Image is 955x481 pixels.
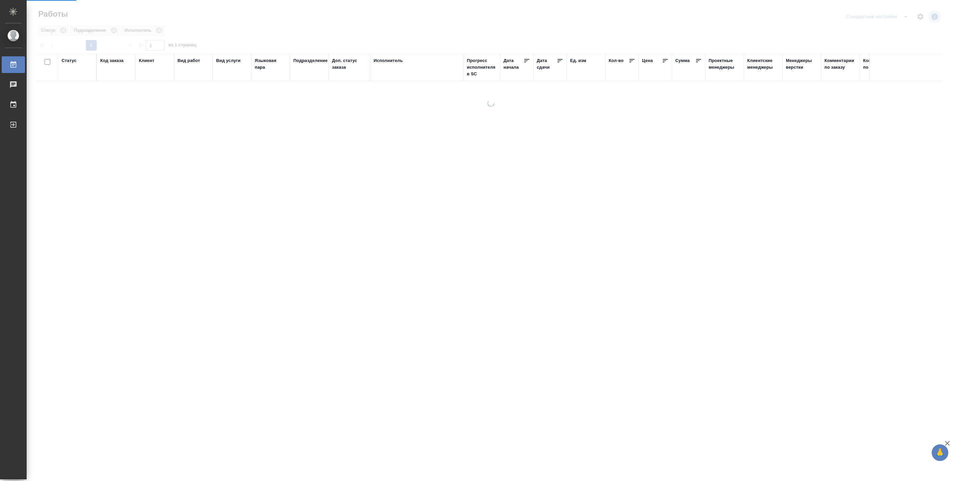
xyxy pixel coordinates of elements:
div: Менеджеры верстки [786,57,818,71]
div: Исполнитель [374,57,403,64]
div: Комментарии по заказу [824,57,856,71]
div: Доп. статус заказа [332,57,367,71]
div: Прогресс исполнителя в SC [467,57,497,77]
div: Дата начала [503,57,523,71]
div: Комментарии по работе [863,57,895,71]
div: Языковая пара [255,57,287,71]
div: Статус [62,57,77,64]
div: Клиентские менеджеры [747,57,779,71]
div: Код заказа [100,57,124,64]
div: Кол-во [609,57,624,64]
div: Ед. изм [570,57,586,64]
div: Подразделение [293,57,328,64]
span: 🙏 [934,446,946,460]
div: Проектные менеджеры [709,57,741,71]
div: Вид работ [177,57,200,64]
div: Сумма [675,57,690,64]
button: 🙏 [932,444,948,461]
div: Вид услуги [216,57,241,64]
div: Цена [642,57,653,64]
div: Клиент [139,57,154,64]
div: Дата сдачи [537,57,557,71]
